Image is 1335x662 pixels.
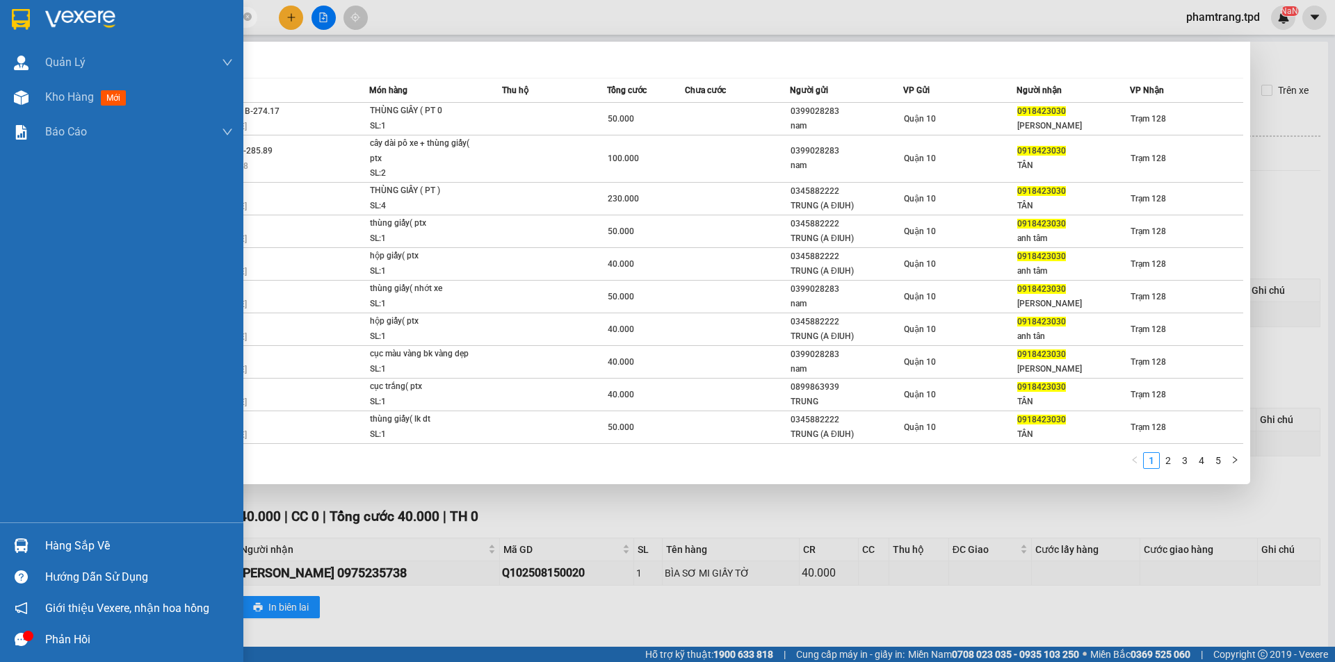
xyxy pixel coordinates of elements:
span: VP Nhận [1130,85,1164,95]
span: 40.000 [608,259,634,269]
span: NG VĂN THÀNH CMND: [40,101,148,112]
div: SL: 1 [370,427,474,442]
div: Hàng sắp về [45,536,233,556]
div: cây dài pô xe + thùng giấy( ptx [370,136,474,166]
span: [DATE] [155,6,184,17]
div: 0899863939 [791,380,903,395]
div: 0345882222 [791,217,903,231]
span: message [15,633,28,646]
div: SL: 1 [370,119,474,134]
div: SL: 1 [370,362,474,377]
span: 40.000 [608,357,634,367]
span: 230.000 [608,194,639,204]
span: Quận 10 [904,357,936,367]
a: 3 [1177,453,1192,468]
span: 0918423030 [1017,317,1066,326]
a: 4 [1194,453,1209,468]
div: [PERSON_NAME] [1017,119,1129,133]
div: hộp giấy( ptx [370,249,474,264]
div: THÙNG GIẤY ( PT ) [370,183,474,199]
span: close-circle [243,11,252,24]
span: PHIẾU GIAO HÀNG [40,61,149,76]
span: nga CMND: [31,90,149,101]
span: Quận 10 [904,292,936,301]
span: Món hàng [369,85,407,95]
div: TRUNG [791,395,903,409]
li: Previous Page [1126,452,1143,469]
button: left [1126,452,1143,469]
strong: VP: SĐT: [4,50,134,61]
span: question-circle [15,570,28,584]
span: Quận 10 [904,390,936,399]
div: TÂN [1017,427,1129,442]
span: 0918423030 [1017,382,1066,392]
div: Phản hồi [45,629,233,650]
div: TRUNG (A ĐIUH) [791,231,903,246]
span: close-circle [243,13,252,21]
span: 40.000 [608,390,634,399]
span: 40.000 [608,324,634,334]
span: Quận 10 [904,324,936,334]
span: Thu hộ [502,85,528,95]
span: 0918423030 [1017,349,1066,359]
a: 5 [1211,453,1226,468]
div: SL: 1 [370,264,474,279]
div: TÂN [1017,395,1129,409]
button: right [1227,452,1243,469]
span: Q102508150003 [25,6,99,17]
span: Quận 10 [904,422,936,432]
span: notification [15,602,28,615]
span: 50.000 [608,226,634,236]
span: 14:17 [128,6,153,17]
div: Hướng dẫn sử dụng [45,567,233,588]
img: solution-icon [14,125,29,140]
div: TRUNG (A ĐIUH) [791,329,903,344]
span: right [1231,456,1239,464]
img: logo-vxr [12,9,30,30]
span: Trạm 128 [1131,390,1166,399]
div: SL: 1 [370,297,474,312]
span: Quận 10 [19,50,57,61]
a: 1 [1144,453,1159,468]
div: hộp giấy( ptx [370,314,474,329]
strong: CTY XE KHÁCH [60,17,149,33]
div: thùng giấy( nhớt xe [370,281,474,297]
span: 0918423030 [1017,186,1066,196]
span: Trạm 128 [1131,154,1166,163]
span: Trạm 128 [1131,324,1166,334]
div: thùng giấy( ptx [370,216,474,231]
div: cục trắng( ptx [370,379,474,395]
span: 50.000 [608,114,634,124]
div: TRUNG (A ĐIUH) [791,199,903,213]
div: THÙNG GIÂY ( PT 0 [370,104,474,119]
span: 0907696988 [79,50,134,61]
span: 50.000 [608,422,634,432]
div: SL: 1 [370,395,474,410]
div: anh tâm [1017,264,1129,279]
span: VP Gửi [903,85,930,95]
span: Trạm 128 [1131,357,1166,367]
a: 2 [1160,453,1176,468]
div: nam [791,297,903,311]
img: warehouse-icon [14,90,29,105]
div: 0345882222 [791,315,903,329]
span: Trạm 128 [1131,226,1166,236]
span: down [222,57,233,68]
div: nam [791,362,903,376]
span: Trạm 128 [1131,422,1166,432]
span: Trạm 128 [1131,292,1166,301]
div: thùng giấy( lk dt [370,412,474,427]
li: 1 [1143,452,1160,469]
strong: THIÊN PHÁT ĐẠT [4,35,105,50]
div: anh tâm [1017,231,1129,246]
div: SL: 4 [370,199,474,214]
span: 50.000 [608,292,634,301]
img: warehouse-icon [14,56,29,70]
span: Giới thiệu Vexere, nhận hoa hồng [45,599,209,617]
span: left [1131,456,1139,464]
div: nam [791,158,903,173]
span: down [222,126,233,138]
div: cục màu vàng bk vàng dẹp [370,347,474,362]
